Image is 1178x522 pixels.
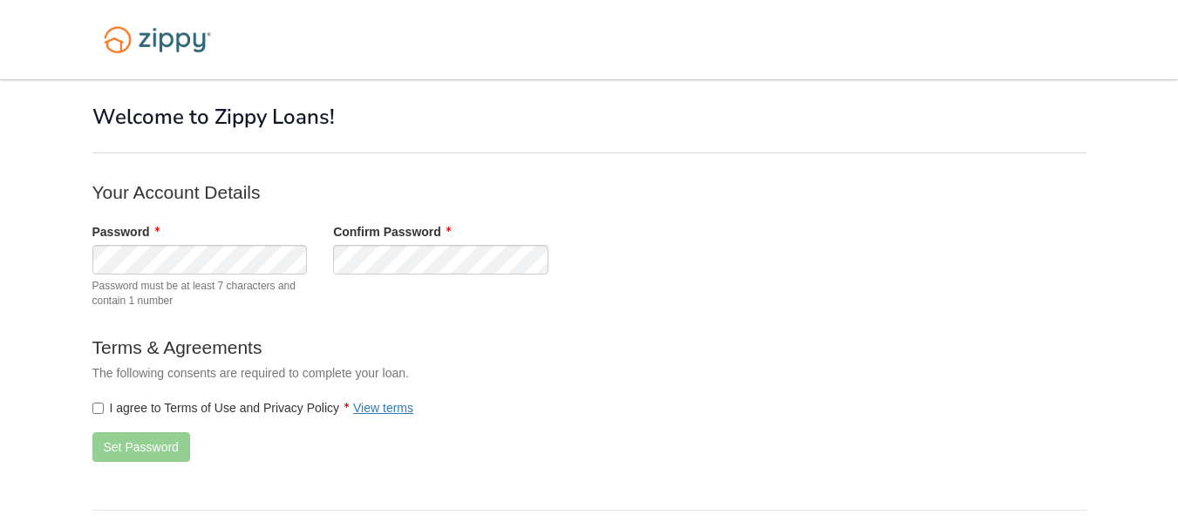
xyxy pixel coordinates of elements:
[92,223,160,241] label: Password
[353,401,413,415] a: View terms
[92,399,414,417] label: I agree to Terms of Use and Privacy Policy
[92,432,190,462] button: Set Password
[92,180,790,205] p: Your Account Details
[92,403,104,414] input: I agree to Terms of Use and Privacy PolicyView terms
[92,364,790,382] p: The following consents are required to complete your loan.
[333,223,451,241] label: Confirm Password
[92,335,790,360] p: Terms & Agreements
[333,245,548,275] input: Verify Password
[92,279,308,308] span: Password must be at least 7 characters and contain 1 number
[92,105,1086,128] h1: Welcome to Zippy Loans!
[92,17,222,62] img: Logo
